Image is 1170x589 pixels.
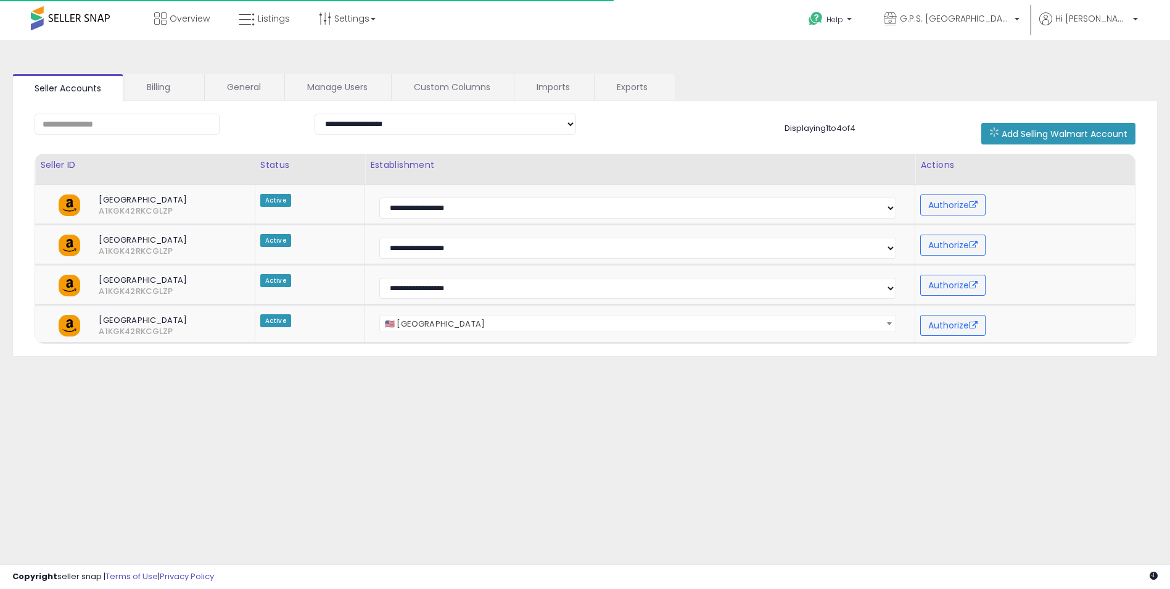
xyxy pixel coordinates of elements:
[89,206,112,217] span: A1KGK42RKCGLZP
[260,314,291,327] span: Active
[379,315,896,332] span: 🇺🇸 United States
[285,74,390,100] a: Manage Users
[89,275,226,286] span: [GEOGRAPHIC_DATA]
[59,194,80,216] img: amazon.png
[920,315,986,336] button: Authorize
[59,315,80,336] img: amazon.png
[160,570,214,582] a: Privacy Policy
[595,74,674,100] a: Exports
[89,194,226,206] span: [GEOGRAPHIC_DATA]
[900,12,1011,25] span: G.P.S. [GEOGRAPHIC_DATA]
[370,159,910,172] div: Establishment
[920,275,986,296] button: Authorize
[260,159,360,172] div: Status
[40,159,250,172] div: Seller ID
[12,571,214,583] div: seller snap | |
[785,122,855,134] span: Displaying 1 to 4 of 4
[89,326,112,337] span: A1KGK42RKCGLZP
[59,275,80,296] img: amazon.png
[514,74,593,100] a: Imports
[981,123,1135,144] button: Add Selling Walmart Account
[170,12,210,25] span: Overview
[1055,12,1129,25] span: Hi [PERSON_NAME]
[205,74,283,100] a: General
[12,74,123,101] a: Seller Accounts
[920,159,1130,172] div: Actions
[920,194,986,215] button: Authorize
[105,570,158,582] a: Terms of Use
[260,194,291,207] span: Active
[89,286,112,297] span: A1KGK42RKCGLZP
[920,235,986,256] button: Authorize
[59,235,80,256] img: amazon.png
[260,234,291,247] span: Active
[392,74,513,100] a: Custom Columns
[1039,12,1138,40] a: Hi [PERSON_NAME]
[89,315,226,326] span: [GEOGRAPHIC_DATA]
[89,235,226,246] span: [GEOGRAPHIC_DATA]
[125,74,203,100] a: Billing
[1002,128,1127,140] span: Add Selling Walmart Account
[12,570,57,582] strong: Copyright
[799,2,864,40] a: Help
[808,11,823,27] i: Get Help
[260,274,291,287] span: Active
[380,315,896,333] span: 🇺🇸 United States
[258,12,290,25] span: Listings
[826,14,843,25] span: Help
[89,246,112,257] span: A1KGK42RKCGLZP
